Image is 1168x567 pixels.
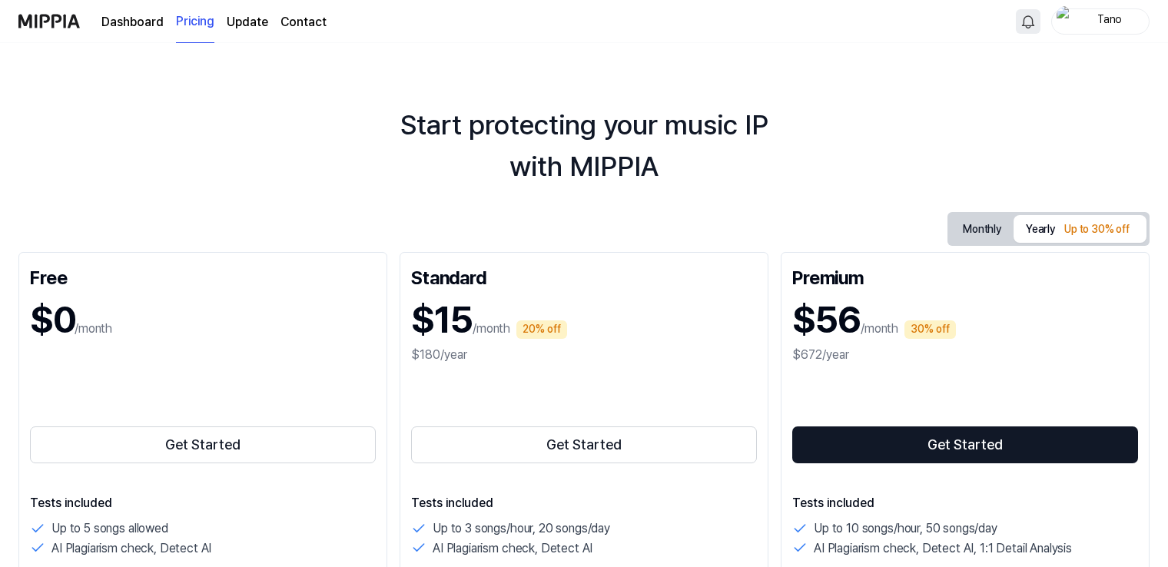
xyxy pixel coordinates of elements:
[51,519,168,539] p: Up to 5 songs allowed
[227,13,268,31] a: Update
[951,217,1014,241] button: Monthly
[75,320,112,338] p: /month
[814,519,997,539] p: Up to 10 songs/hour, 50 songs/day
[1014,215,1146,243] button: Yearly
[411,494,757,512] p: Tests included
[1060,220,1134,239] div: Up to 30% off
[433,539,592,559] p: AI Plagiarism check, Detect AI
[792,346,1138,364] div: $672/year
[30,423,376,466] a: Get Started
[473,320,510,338] p: /month
[176,1,214,43] a: Pricing
[792,264,1138,288] div: Premium
[411,346,757,364] div: $180/year
[861,320,898,338] p: /month
[792,494,1138,512] p: Tests included
[1080,12,1140,29] div: Tano
[30,294,75,346] h1: $0
[516,320,567,339] div: 20% off
[1051,8,1150,35] button: profileTano
[792,426,1138,463] button: Get Started
[1019,12,1037,31] img: 알림
[411,426,757,463] button: Get Started
[101,13,164,31] a: Dashboard
[30,426,376,463] button: Get Started
[411,294,473,346] h1: $15
[904,320,956,339] div: 30% off
[792,423,1138,466] a: Get Started
[411,264,757,288] div: Standard
[792,294,861,346] h1: $56
[433,519,610,539] p: Up to 3 songs/hour, 20 songs/day
[30,264,376,288] div: Free
[30,494,376,512] p: Tests included
[1057,6,1075,37] img: profile
[51,539,211,559] p: AI Plagiarism check, Detect AI
[411,423,757,466] a: Get Started
[280,13,327,31] a: Contact
[814,539,1072,559] p: AI Plagiarism check, Detect AI, 1:1 Detail Analysis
